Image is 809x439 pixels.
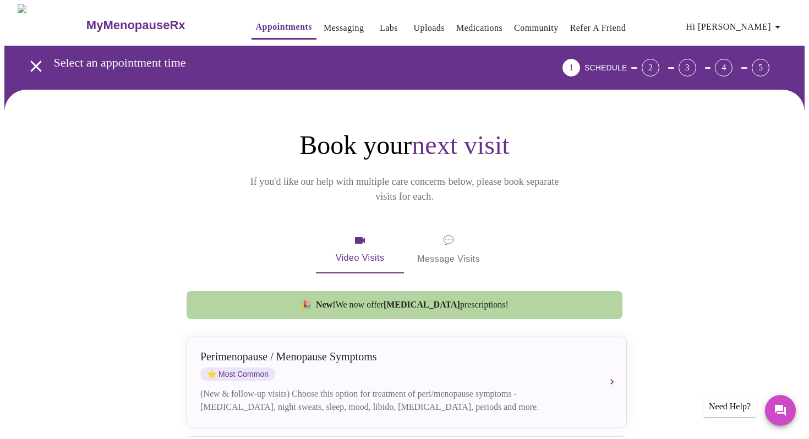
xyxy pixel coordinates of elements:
[409,17,449,39] button: Uploads
[456,20,502,36] a: Medications
[570,20,626,36] a: Refer a Friend
[752,59,769,76] div: 5
[54,56,501,70] h3: Select an appointment time
[18,4,85,46] img: MyMenopauseRx Logo
[235,174,574,204] p: If you'd like our help with multiple care concerns below, please book separate visits for each.
[452,17,507,39] button: Medications
[413,20,445,36] a: Uploads
[200,387,591,414] div: (New & follow-up visits) Choose this option for treatment of peri/menopause symptoms - [MEDICAL_D...
[682,16,789,38] button: Hi [PERSON_NAME]
[417,233,480,267] span: Message Visits
[256,19,312,35] a: Appointments
[300,300,311,310] span: new
[324,20,364,36] a: Messaging
[85,6,229,45] a: MyMenopauseRx
[200,367,275,381] span: Most Common
[510,17,563,39] button: Community
[679,59,696,76] div: 3
[703,396,756,417] div: Need Help?
[329,234,391,266] span: Video Visits
[514,20,559,36] a: Community
[765,395,796,426] button: Messages
[584,63,627,72] span: SCHEDULE
[412,130,509,160] span: next visit
[200,350,591,363] div: Perimenopause / Menopause Symptoms
[20,50,52,83] button: open drawer
[371,17,406,39] button: Labs
[316,300,509,310] span: We now offer prescriptions!
[715,59,733,76] div: 4
[562,59,580,76] div: 1
[566,17,631,39] button: Refer a Friend
[443,233,454,248] span: message
[319,17,368,39] button: Messaging
[184,129,625,161] h1: Book your
[384,300,460,309] strong: [MEDICAL_DATA]
[207,370,216,378] span: star
[187,337,627,427] button: Perimenopause / Menopause SymptomsstarMost Common(New & follow-up visits) Choose this option for ...
[380,20,398,36] a: Labs
[252,16,316,40] button: Appointments
[316,300,336,309] strong: New!
[686,19,784,35] span: Hi [PERSON_NAME]
[642,59,659,76] div: 2
[86,18,185,32] h3: MyMenopauseRx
